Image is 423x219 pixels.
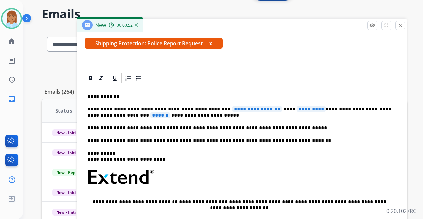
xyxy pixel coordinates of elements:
[110,73,120,83] div: Underline
[209,39,212,47] button: x
[52,149,83,156] span: New - Initial
[386,207,416,215] p: 0.20.1027RC
[8,37,16,45] mat-icon: home
[96,73,106,83] div: Italic
[8,57,16,65] mat-icon: list_alt
[95,22,106,29] span: New
[8,95,16,103] mat-icon: inbox
[2,9,21,28] img: avatar
[369,22,375,28] mat-icon: remove_red_eye
[52,209,83,216] span: New - Initial
[55,107,72,115] span: Status
[123,73,133,83] div: Ordered List
[52,189,83,196] span: New - Initial
[42,88,77,96] p: Emails (264)
[52,129,83,136] span: New - Initial
[52,169,82,176] span: New - Reply
[86,73,96,83] div: Bold
[397,22,403,28] mat-icon: close
[85,38,223,49] span: Shipping Protection: Police Report Request
[383,22,389,28] mat-icon: fullscreen
[117,23,133,28] span: 00:00:52
[134,73,144,83] div: Bullet List
[8,76,16,84] mat-icon: history
[42,7,407,21] h2: Emails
